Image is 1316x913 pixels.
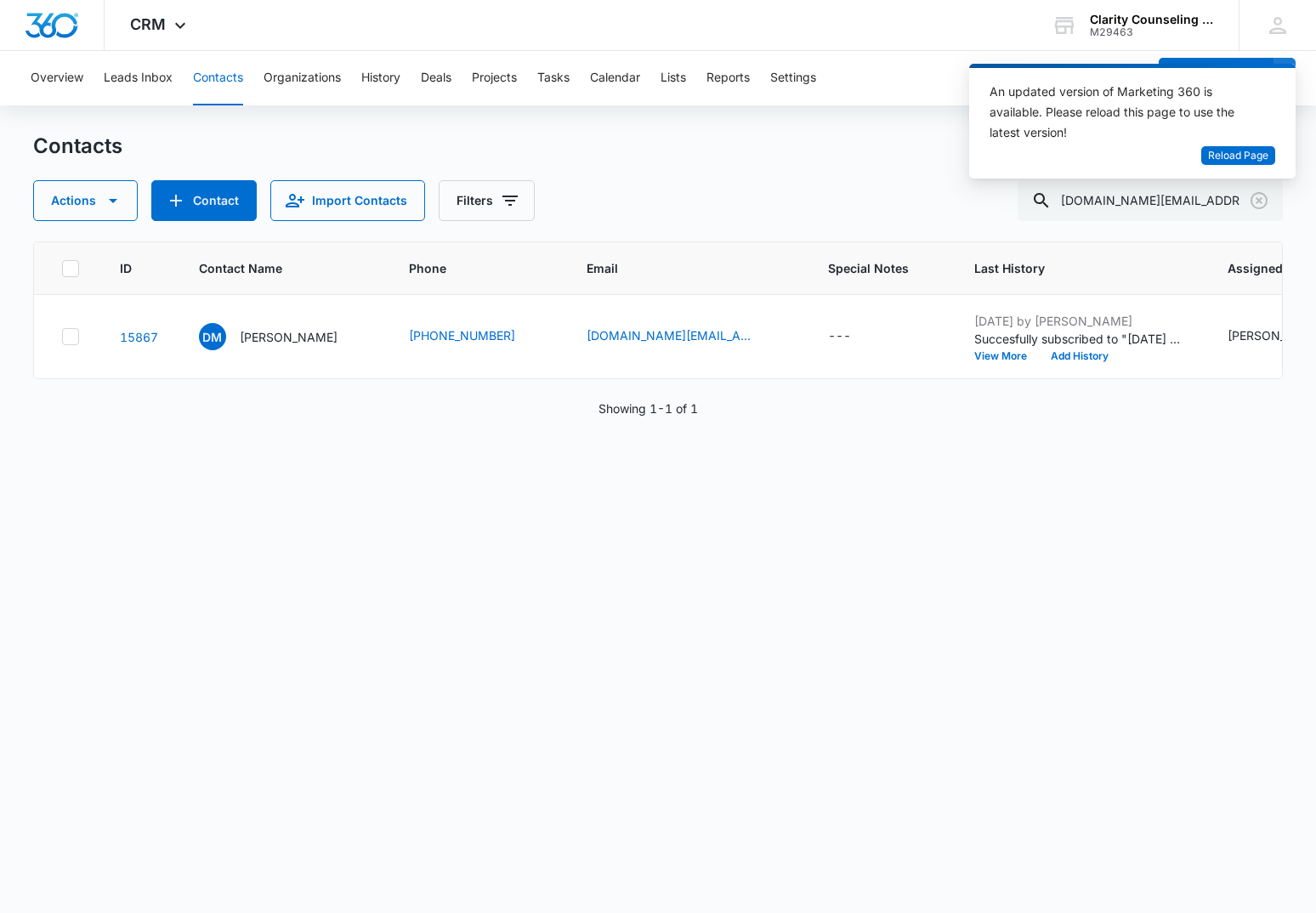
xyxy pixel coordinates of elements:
[31,51,83,105] button: Overview
[120,330,158,344] a: Navigate to contact details page for Dana M. Patricio
[587,326,757,344] a: [DOMAIN_NAME][EMAIL_ADDRESS][DOMAIN_NAME]
[590,51,640,105] button: Calendar
[240,328,338,346] p: [PERSON_NAME]
[706,51,750,105] button: Reports
[199,259,343,277] span: Contact Name
[1159,58,1273,99] button: Add Contact
[151,180,257,221] button: Add Contact
[130,15,166,33] span: CRM
[974,312,1187,330] p: [DATE] by [PERSON_NAME]
[1245,187,1273,214] button: Clear
[33,133,122,159] h1: Contacts
[1090,26,1214,38] div: account id
[409,326,546,347] div: Phone - (631) 316-5828 - Select to Edit Field
[770,51,816,105] button: Settings
[409,259,521,277] span: Phone
[120,259,133,277] span: ID
[472,51,517,105] button: Projects
[361,51,400,105] button: History
[587,259,763,277] span: Email
[439,180,535,221] button: Filters
[974,259,1162,277] span: Last History
[104,51,173,105] button: Leads Inbox
[421,51,451,105] button: Deals
[974,351,1039,361] button: View More
[1018,180,1283,221] input: Search Contacts
[828,259,909,277] span: Special Notes
[33,180,138,221] button: Actions
[1201,146,1275,166] button: Reload Page
[193,51,243,105] button: Contacts
[828,326,851,347] div: ---
[270,180,425,221] button: Import Contacts
[990,82,1255,143] div: An updated version of Marketing 360 is available. Please reload this page to use the latest version!
[587,326,787,347] div: Email - abeautifulday.na@gmail.com - Select to Edit Field
[974,330,1187,348] p: Succesfully subscribed to "[DATE] Reminder".
[199,323,368,350] div: Contact Name - Dana M. Patricio - Select to Edit Field
[661,51,686,105] button: Lists
[1039,351,1120,361] button: Add History
[1208,148,1268,164] span: Reload Page
[199,323,226,350] span: DM
[828,326,882,347] div: Special Notes - - Select to Edit Field
[409,326,515,344] a: [PHONE_NUMBER]
[537,51,570,105] button: Tasks
[264,51,341,105] button: Organizations
[1090,13,1214,26] div: account name
[598,400,698,417] p: Showing 1-1 of 1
